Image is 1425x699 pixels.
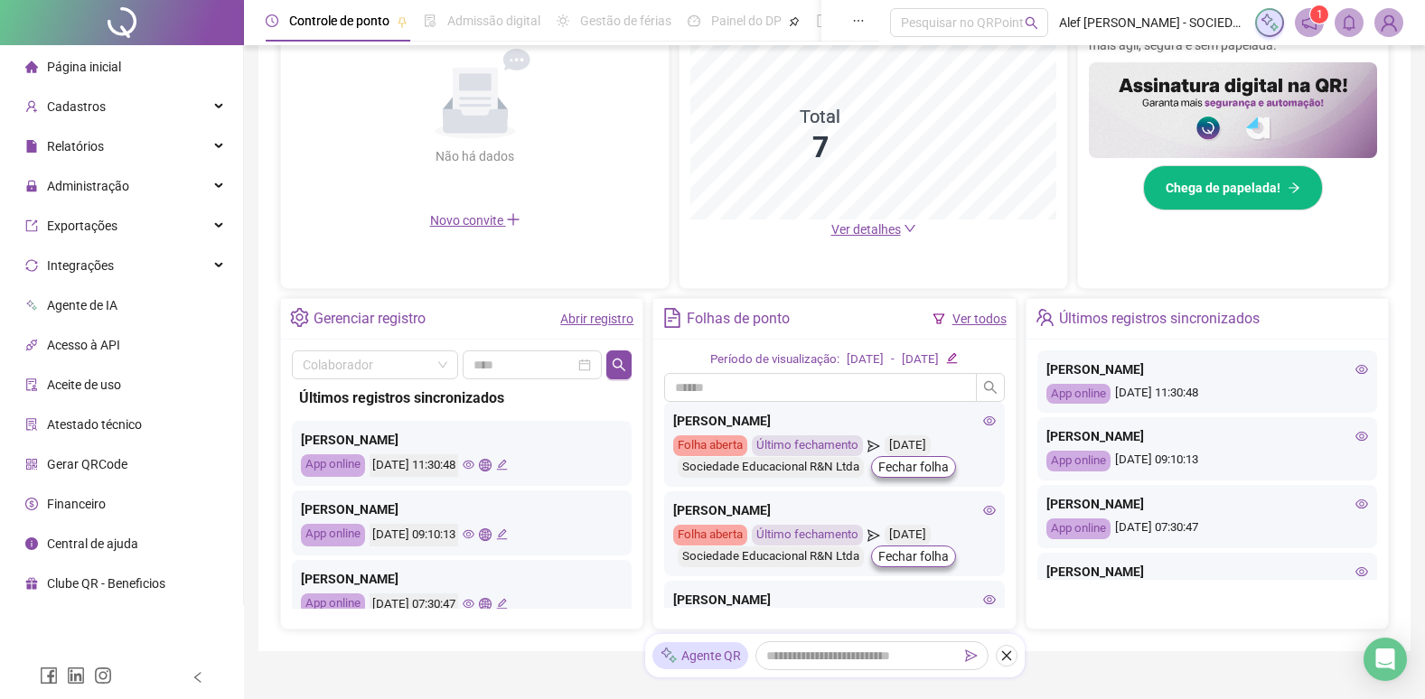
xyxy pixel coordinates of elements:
span: Página inicial [47,60,121,74]
span: Financeiro [47,497,106,511]
div: [DATE] 11:30:48 [1046,384,1368,405]
a: Ver todos [952,312,1007,326]
span: facebook [40,666,58,685]
span: eye [1355,430,1368,443]
span: Clube QR - Beneficios [47,576,165,591]
button: Chega de papelada! [1143,165,1323,210]
img: sparkle-icon.fc2bf0ac1784a2077858766a79e2daf3.svg [660,647,678,666]
span: setting [290,308,309,327]
div: Open Intercom Messenger [1364,638,1407,681]
div: [PERSON_NAME] [1046,562,1368,582]
span: close [1000,649,1013,662]
div: Último fechamento [752,525,863,545]
div: [PERSON_NAME] [301,499,623,519]
a: Abrir registro [560,312,633,326]
span: Cadastros [47,99,106,114]
img: sparkle-icon.fc2bf0ac1784a2077858766a79e2daf3.svg [1260,13,1280,33]
div: Sociedade Educacional R&N Ltda [678,546,864,567]
span: send [965,649,978,662]
div: [PERSON_NAME] [301,430,623,450]
div: [PERSON_NAME] [1046,426,1368,446]
button: Fechar folha [871,456,956,478]
span: eye [1355,565,1368,578]
span: send [867,525,879,545]
span: dollar [25,498,38,510]
span: left [192,671,204,684]
span: Admissão digital [447,14,540,28]
span: gift [25,577,38,590]
img: banner%2F02c71560-61a6-44d4-94b9-c8ab97240462.png [1089,62,1377,158]
span: file-text [662,308,681,327]
div: [DATE] 07:30:47 [370,593,458,616]
span: audit [25,378,38,391]
span: search [612,358,626,372]
span: sync [25,259,38,272]
div: App online [301,454,365,477]
span: pushpin [789,16,800,27]
div: Agente QR [652,642,748,669]
span: solution [25,418,38,431]
span: Gestão de férias [580,14,671,28]
span: edit [496,528,508,540]
span: Agente de IA [47,298,117,312]
span: filter [933,312,945,325]
div: [PERSON_NAME] [673,500,995,520]
span: eye [1355,498,1368,510]
span: info-circle [25,537,38,550]
span: Controle de ponto [289,14,389,28]
span: 1 [1317,8,1323,21]
span: qrcode [25,458,38,471]
span: global [479,459,491,471]
div: Folha aberta [673,525,747,545]
span: book [816,14,829,27]
span: eye [1355,363,1368,376]
span: export [25,219,38,232]
div: Período de visualização: [710,350,839,369]
span: team [1036,308,1055,327]
span: file [25,140,38,153]
span: Atestado técnico [47,417,142,432]
span: linkedin [67,666,85,685]
sup: 1 [1310,5,1328,23]
span: sun [557,14,569,27]
a: Ver detalhes down [831,222,916,237]
span: Fechar folha [878,457,949,477]
span: clock-circle [266,14,278,27]
span: ellipsis [852,14,865,27]
span: eye [983,504,996,517]
span: Administração [47,179,129,193]
span: lock [25,180,38,192]
span: eye [463,598,474,610]
span: Ver detalhes [831,222,901,237]
div: [DATE] [885,435,931,456]
div: - [891,350,895,369]
div: [DATE] 09:10:13 [1046,451,1368,471]
div: App online [1046,518,1111,539]
span: plus [506,212,520,227]
span: Novo convite [430,213,520,228]
div: [DATE] 07:30:47 [1046,518,1368,539]
div: App online [301,524,365,546]
span: edit [496,598,508,610]
span: eye [463,459,474,471]
div: Folhas de ponto [687,303,790,334]
div: Últimos registros sincronizados [299,387,624,409]
div: [DATE] [847,350,884,369]
div: [PERSON_NAME] [1046,359,1368,379]
span: Chega de papelada! [1166,178,1280,198]
span: Central de ajuda [47,536,138,551]
span: global [479,598,491,610]
span: Relatórios [47,139,104,154]
div: [PERSON_NAME] [1046,494,1368,514]
span: user-add [25,100,38,113]
img: 61583 [1375,9,1402,36]
span: arrow-right [1288,182,1300,194]
span: pushpin [397,16,408,27]
div: [PERSON_NAME] [301,569,623,589]
div: Último fechamento [752,435,863,456]
span: down [904,222,916,235]
span: api [25,339,38,351]
span: Fechar folha [878,546,949,566]
div: Gerenciar registro [314,303,426,334]
span: notification [1301,14,1317,31]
